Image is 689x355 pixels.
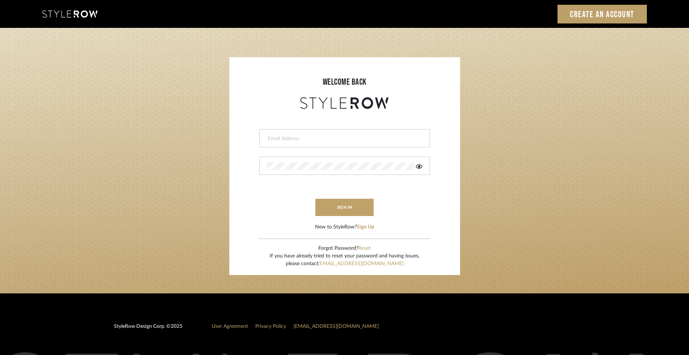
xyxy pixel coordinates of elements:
a: [EMAIL_ADDRESS][DOMAIN_NAME] [318,261,404,266]
div: StyleRow Design Corp. ©2025 [114,323,182,336]
div: New to StyleRow? [315,223,374,231]
button: sign in [315,199,374,216]
a: Create an Account [558,5,647,23]
div: If you have already tried to reset your password and having issues, please contact [270,252,419,268]
a: Privacy Policy [255,324,286,329]
input: Email Address [267,135,421,142]
button: Sign Up [357,223,374,231]
a: User Agreement [212,324,248,329]
a: [EMAIL_ADDRESS][DOMAIN_NAME] [293,324,379,329]
button: Reset [358,245,371,252]
div: welcome back [237,76,453,89]
div: Forgot Password? [270,245,419,252]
